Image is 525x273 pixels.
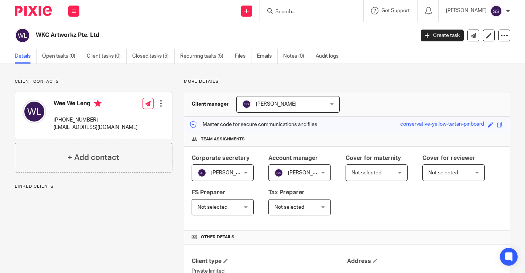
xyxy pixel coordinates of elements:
[54,124,138,131] p: [EMAIL_ADDRESS][DOMAIN_NAME]
[274,205,304,210] span: Not selected
[400,120,484,129] div: conservative-yellow-tartan-pinboard
[242,100,251,109] img: svg%3E
[490,5,502,17] img: svg%3E
[421,30,464,41] a: Create task
[132,49,175,64] a: Closed tasks (5)
[268,190,305,195] span: Tax Preparer
[256,102,296,107] span: [PERSON_NAME]
[87,49,127,64] a: Client tasks (0)
[192,100,229,108] h3: Client manager
[198,168,206,177] img: svg%3E
[381,8,410,13] span: Get Support
[184,79,510,85] p: More details
[54,116,138,124] p: [PHONE_NUMBER]
[42,49,81,64] a: Open tasks (0)
[15,28,30,43] img: svg%3E
[15,184,172,190] p: Linked clients
[316,49,344,64] a: Audit logs
[235,49,251,64] a: Files
[94,100,102,107] i: Primary
[190,121,317,128] p: Master code for secure communications and files
[268,155,318,161] span: Account manager
[347,257,502,265] h4: Address
[192,257,347,265] h4: Client type
[198,205,227,210] span: Not selected
[275,9,341,16] input: Search
[68,152,119,163] h4: + Add contact
[201,136,245,142] span: Team assignments
[288,170,329,175] span: [PERSON_NAME]
[422,155,475,161] span: Cover for reviewer
[15,79,172,85] p: Client contacts
[180,49,229,64] a: Recurring tasks (5)
[428,170,458,175] span: Not selected
[283,49,310,64] a: Notes (0)
[15,6,52,16] img: Pixie
[192,190,225,195] span: FS Preparer
[446,7,487,14] p: [PERSON_NAME]
[192,155,250,161] span: Corporate secretary
[274,168,283,177] img: svg%3E
[36,31,335,39] h2: WKC Artworkz Pte. Ltd
[54,100,138,109] h4: Wee We Leng
[351,170,381,175] span: Not selected
[15,49,37,64] a: Details
[257,49,278,64] a: Emails
[211,170,252,175] span: [PERSON_NAME]
[23,100,46,123] img: svg%3E
[346,155,401,161] span: Cover for maternity
[201,234,234,240] span: Other details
